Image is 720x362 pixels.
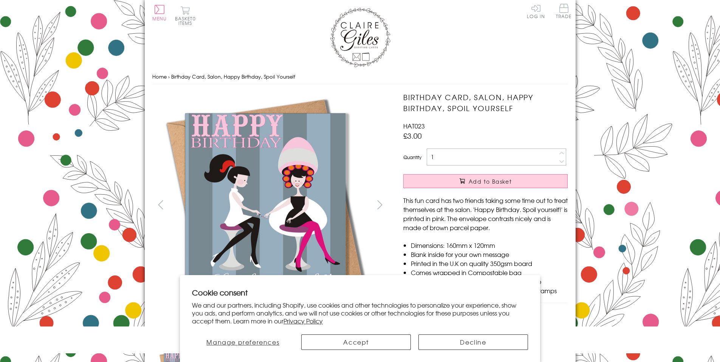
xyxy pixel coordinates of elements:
[403,92,568,114] h1: Birthday Card, Salon, Happy Birthday, Spoil Yourself
[403,130,422,141] span: £3.00
[152,15,167,22] span: Menu
[403,174,568,188] button: Add to Basket
[283,316,323,325] a: Privacy Policy
[418,334,528,350] button: Decline
[206,337,279,347] span: Manage preferences
[152,69,568,85] nav: breadcrumbs
[527,4,545,19] a: Log In
[152,5,167,21] button: Menu
[411,259,568,268] li: Printed in the U.K on quality 350gsm board
[469,178,512,185] span: Add to Basket
[330,8,390,67] img: Claire Giles Greetings Cards
[192,287,528,298] h2: Cookie consent
[411,241,568,250] li: Dimensions: 160mm x 120mm
[403,196,568,232] p: This fun card has two friends taking some time out to treat themselves at the salon. 'Happy Birth...
[301,334,411,350] button: Accept
[152,73,167,80] a: Home
[152,196,169,213] button: prev
[411,250,568,259] li: Blank inside for your own message
[411,268,568,277] li: Comes wrapped in Compostable bag
[171,73,295,80] span: Birthday Card, Salon, Happy Birthday, Spoil Yourself
[556,4,572,19] span: Trade
[371,196,388,213] button: next
[192,334,294,350] button: Manage preferences
[403,121,425,130] span: HAT023
[192,301,528,325] p: We and our partners, including Shopify, use cookies and other technologies to personalize your ex...
[178,15,196,26] span: 0 items
[152,92,379,319] img: Birthday Card, Salon, Happy Birthday, Spoil Yourself
[556,4,572,20] a: Trade
[168,73,170,80] span: ›
[403,154,421,161] label: Quantity
[175,6,196,25] button: Basket0 items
